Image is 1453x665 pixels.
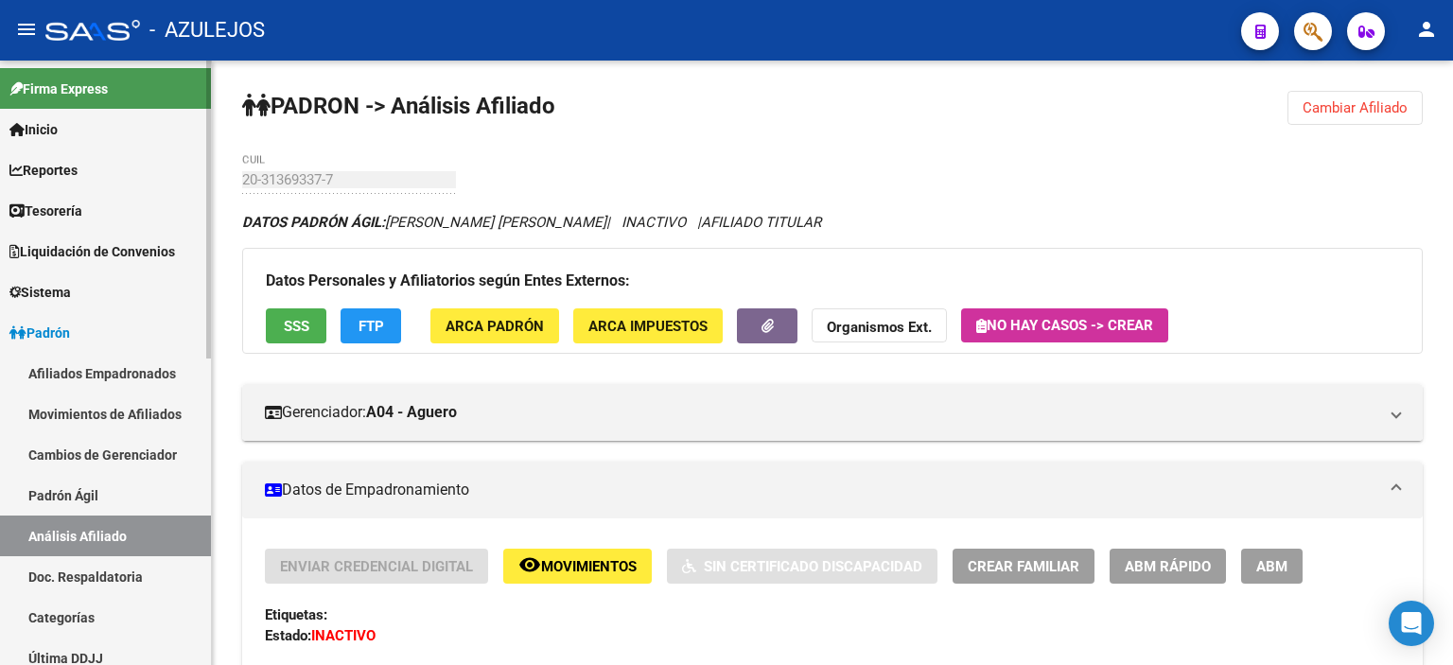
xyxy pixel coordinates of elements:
[1287,91,1423,125] button: Cambiar Afiliado
[704,558,922,575] span: Sin Certificado Discapacidad
[242,462,1423,518] mat-expansion-panel-header: Datos de Empadronamiento
[149,9,265,51] span: - AZULEJOS
[1110,549,1226,584] button: ABM Rápido
[280,558,473,575] span: Enviar Credencial Digital
[366,402,457,423] strong: A04 - Aguero
[573,308,723,343] button: ARCA Impuestos
[701,214,821,231] span: AFILIADO TITULAR
[242,214,606,231] span: [PERSON_NAME] [PERSON_NAME]
[266,268,1399,294] h3: Datos Personales y Afiliatorios según Entes Externos:
[1125,558,1211,575] span: ABM Rápido
[953,549,1094,584] button: Crear Familiar
[242,384,1423,441] mat-expansion-panel-header: Gerenciador:A04 - Aguero
[242,214,385,231] strong: DATOS PADRÓN ÁGIL:
[266,308,326,343] button: SSS
[15,18,38,41] mat-icon: menu
[1241,549,1303,584] button: ABM
[961,308,1168,342] button: No hay casos -> Crear
[9,282,71,303] span: Sistema
[976,317,1153,334] span: No hay casos -> Crear
[9,323,70,343] span: Padrón
[311,627,376,644] strong: INACTIVO
[341,308,401,343] button: FTP
[518,553,541,576] mat-icon: remove_red_eye
[359,318,384,335] span: FTP
[541,558,637,575] span: Movimientos
[812,308,947,343] button: Organismos Ext.
[430,308,559,343] button: ARCA Padrón
[9,79,108,99] span: Firma Express
[265,480,1377,500] mat-panel-title: Datos de Empadronamiento
[265,402,1377,423] mat-panel-title: Gerenciador:
[265,627,311,644] strong: Estado:
[667,549,937,584] button: Sin Certificado Discapacidad
[242,93,555,119] strong: PADRON -> Análisis Afiliado
[588,318,708,335] span: ARCA Impuestos
[503,549,652,584] button: Movimientos
[827,319,932,336] strong: Organismos Ext.
[9,119,58,140] span: Inicio
[265,606,327,623] strong: Etiquetas:
[968,558,1079,575] span: Crear Familiar
[1303,99,1408,116] span: Cambiar Afiliado
[1256,558,1287,575] span: ABM
[265,549,488,584] button: Enviar Credencial Digital
[242,214,821,231] i: | INACTIVO |
[1389,601,1434,646] div: Open Intercom Messenger
[1415,18,1438,41] mat-icon: person
[284,318,309,335] span: SSS
[446,318,544,335] span: ARCA Padrón
[9,241,175,262] span: Liquidación de Convenios
[9,201,82,221] span: Tesorería
[9,160,78,181] span: Reportes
